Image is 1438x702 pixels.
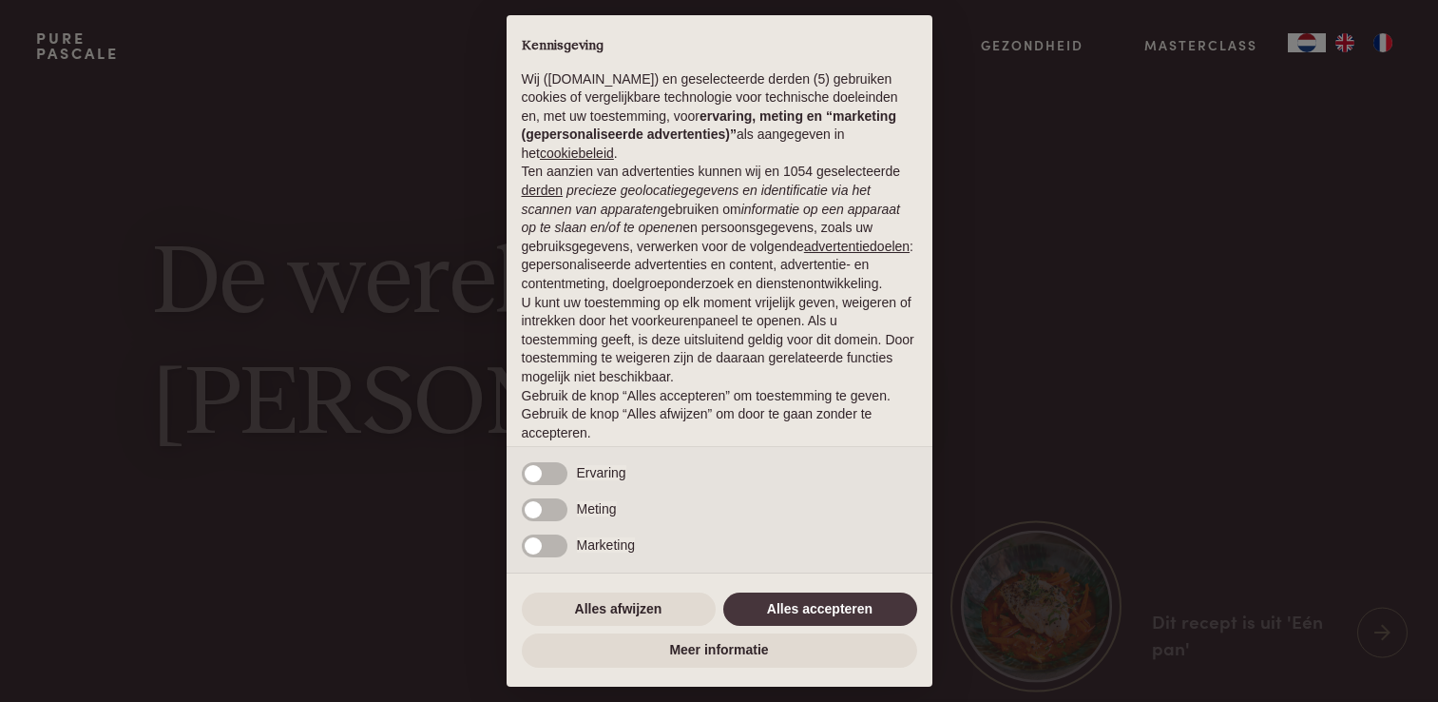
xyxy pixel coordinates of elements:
[804,238,910,257] button: advertentiedoelen
[522,108,896,143] strong: ervaring, meting en “marketing (gepersonaliseerde advertenties)”
[522,294,917,387] p: U kunt uw toestemming op elk moment vrijelijk geven, weigeren of intrekken door het voorkeurenpan...
[522,163,917,293] p: Ten aanzien van advertenties kunnen wij en 1054 geselecteerde gebruiken om en persoonsgegevens, z...
[522,183,871,217] em: precieze geolocatiegegevens en identificatie via het scannen van apparaten
[522,387,917,443] p: Gebruik de knop “Alles accepteren” om toestemming te geven. Gebruik de knop “Alles afwijzen” om d...
[522,182,564,201] button: derden
[577,501,617,517] span: Meting
[522,38,917,55] h2: Kennisgeving
[522,202,901,236] em: informatie op een apparaat op te slaan en/of te openen
[577,465,626,480] span: Ervaring
[522,593,716,627] button: Alles afwijzen
[723,593,917,627] button: Alles accepteren
[522,70,917,164] p: Wij ([DOMAIN_NAME]) en geselecteerde derden (5) gebruiken cookies of vergelijkbare technologie vo...
[522,634,917,668] button: Meer informatie
[577,537,635,553] span: Marketing
[540,146,614,161] a: cookiebeleid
